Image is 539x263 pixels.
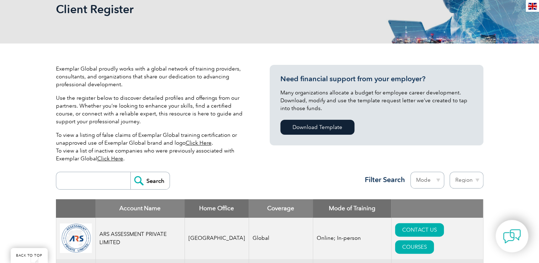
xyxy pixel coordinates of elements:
img: 509b7a2e-6565-ed11-9560-0022481565fd-logo.png [60,223,92,253]
img: contact-chat.png [503,227,521,245]
td: Online; In-person [313,218,391,259]
input: Search [130,172,170,189]
a: Download Template [280,120,354,135]
th: : activate to sort column ascending [391,199,483,218]
th: Account Name: activate to sort column descending [95,199,185,218]
th: Home Office: activate to sort column ascending [185,199,249,218]
h3: Need financial support from your employer? [280,74,473,83]
a: Click Here [97,155,123,162]
a: Click Here [186,140,212,146]
th: Coverage: activate to sort column ascending [249,199,313,218]
h2: Client Register [56,4,355,15]
td: Global [249,218,313,259]
img: en [528,3,537,10]
a: COURSES [395,240,434,254]
td: ARS ASSESSMENT PRIVATE LIMITED [95,218,185,259]
th: Mode of Training: activate to sort column ascending [313,199,391,218]
p: To view a listing of false claims of Exemplar Global training certification or unapproved use of ... [56,131,248,163]
p: Many organizations allocate a budget for employee career development. Download, modify and use th... [280,89,473,112]
p: Exemplar Global proudly works with a global network of training providers, consultants, and organ... [56,65,248,88]
p: Use the register below to discover detailed profiles and offerings from our partners. Whether you... [56,94,248,125]
td: [GEOGRAPHIC_DATA] [185,218,249,259]
h3: Filter Search [361,175,405,184]
a: CONTACT US [395,223,444,237]
a: BACK TO TOP [11,248,48,263]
